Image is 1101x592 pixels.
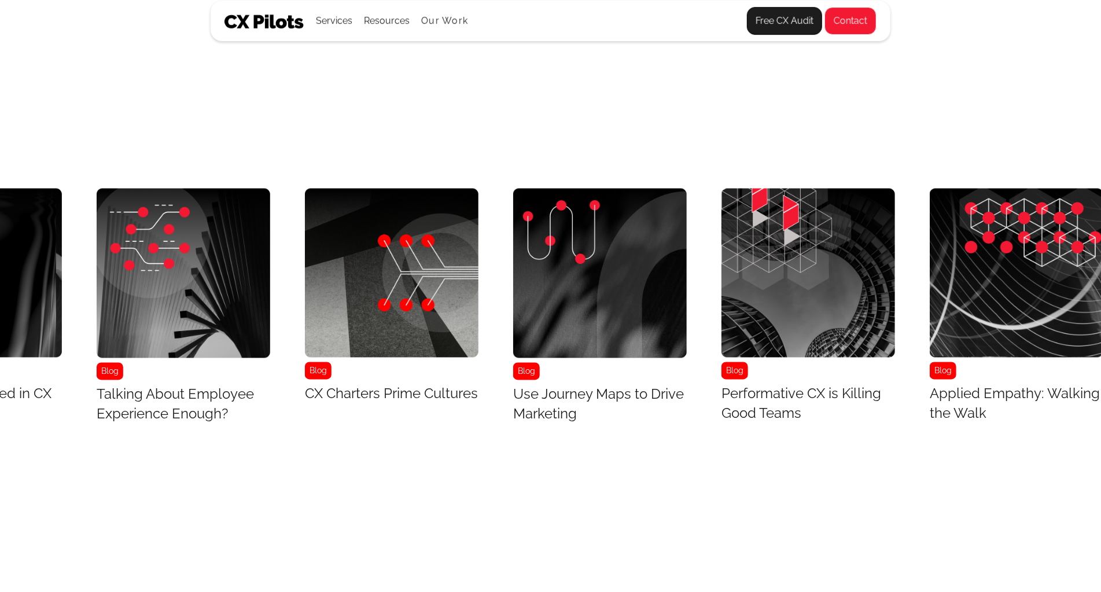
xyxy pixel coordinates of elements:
[721,189,895,428] div: 22 / 43
[305,189,478,409] div: 20 / 43
[513,385,687,424] h3: Use Journey Maps to Drive Marketing
[747,7,822,35] a: Free CX Audit
[364,1,410,41] div: Resources
[513,189,687,429] a: BlogUse Journey Maps to Drive Marketing
[513,363,540,380] div: Blog
[421,16,468,26] a: Our Work
[316,1,352,41] div: Services
[721,189,895,428] a: BlogPerformative CX is Killing Good Teams
[721,362,748,380] div: Blog
[930,362,956,380] div: Blog
[513,189,687,429] div: 21 / 43
[97,189,270,429] div: 19 / 43
[97,385,270,424] h3: Talking About Employee Experience Enough?
[97,363,123,380] div: Blog
[305,384,478,404] h3: CX Charters Prime Cultures
[305,362,332,380] div: Blog
[364,13,410,29] div: Resources
[721,384,895,424] h3: Performative CX is Killing Good Teams
[97,189,270,429] a: BlogTalking About Employee Experience Enough?
[305,189,478,409] a: BlogCX Charters Prime Cultures
[824,7,877,35] a: Contact
[316,13,352,29] div: Services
